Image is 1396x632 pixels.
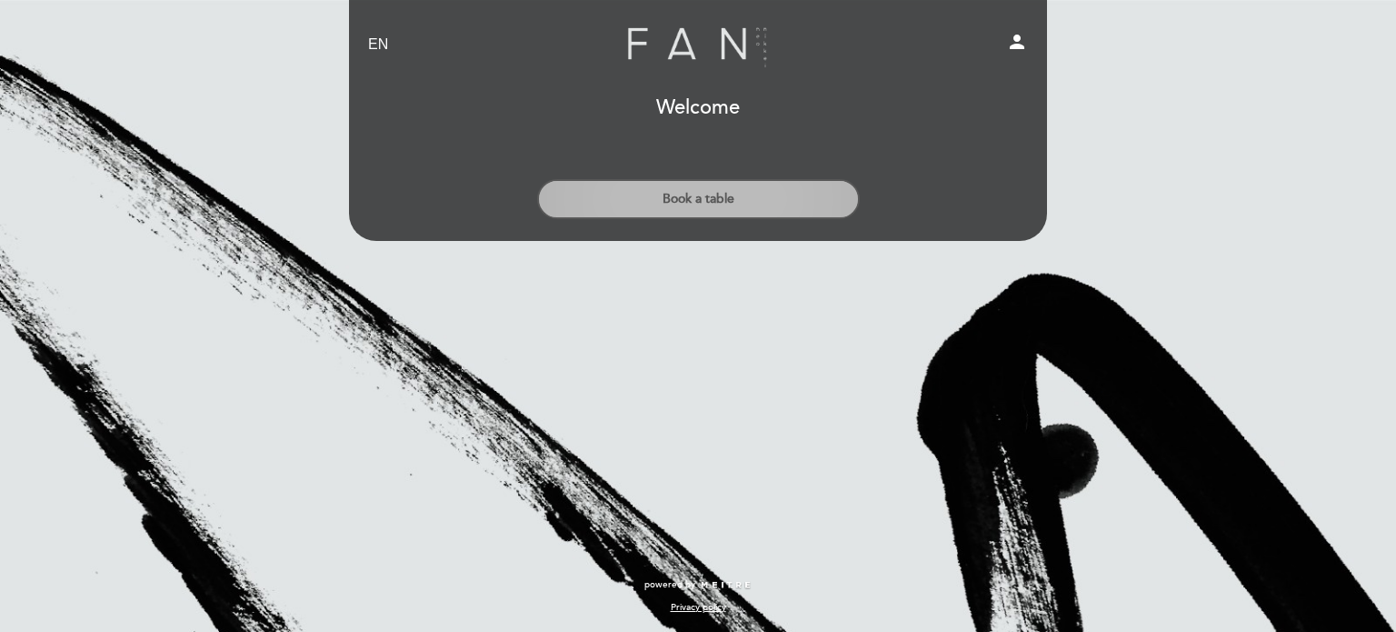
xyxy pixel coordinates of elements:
img: MEITRE [700,581,752,590]
a: Fan [584,20,812,70]
i: person [1006,31,1028,53]
a: powered by [644,578,752,591]
button: person [1006,31,1028,59]
span: powered by [644,578,695,591]
button: Book a table [537,179,860,219]
a: Privacy policy [671,601,726,614]
h1: Welcome [656,97,740,119]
